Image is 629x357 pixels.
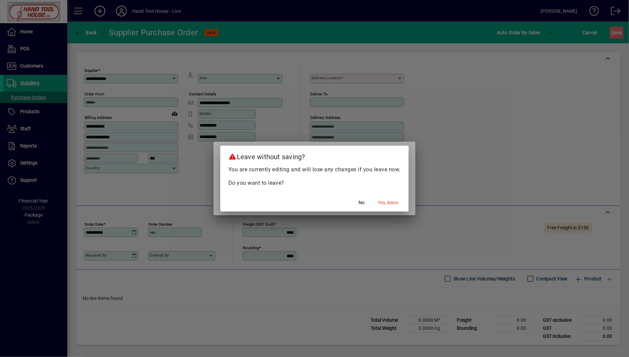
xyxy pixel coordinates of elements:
[228,166,401,174] p: You are currently editing and will lose any changes if you leave now.
[359,199,365,206] span: No
[220,146,409,165] h2: Leave without saving?
[228,179,401,187] p: Do you want to leave?
[375,197,401,209] button: Yes, leave
[378,199,398,206] span: Yes, leave
[351,197,372,209] button: No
